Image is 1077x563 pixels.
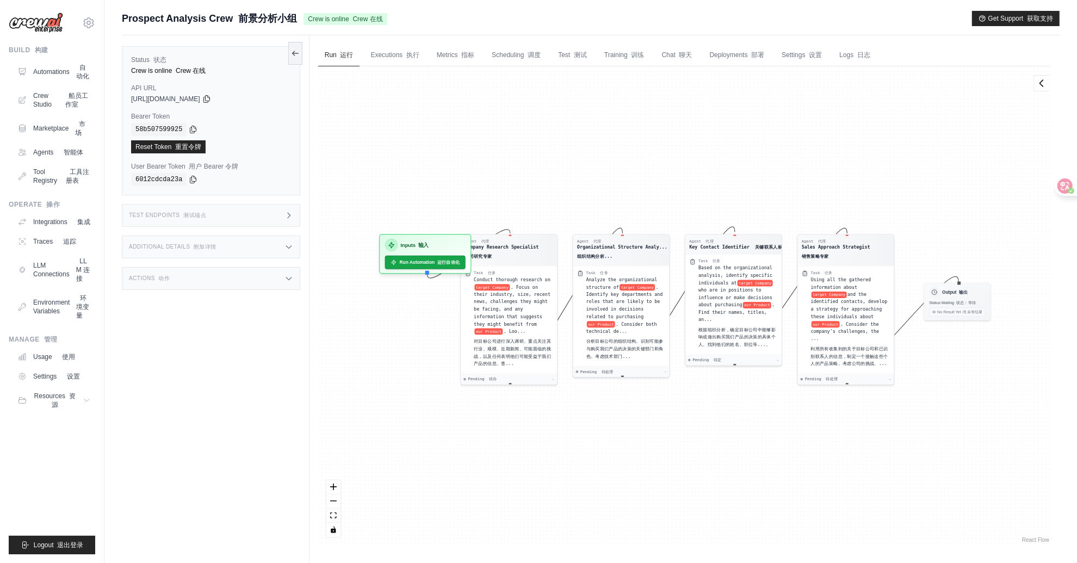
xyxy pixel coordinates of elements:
font: Crew 在线 [176,67,206,75]
font: 获取支持 [1027,15,1053,22]
span: Pending [580,369,613,375]
font: 船员工作室 [65,92,89,108]
a: Automations 自动化 [13,59,95,85]
button: zoom in [326,480,341,494]
font: 使用 [62,353,75,361]
span: target Company [620,284,655,290]
a: Settings 设置 [13,368,95,385]
div: - [552,376,554,382]
label: Bearer Token [131,112,291,121]
a: LLM Connections LLM 连接 [13,252,95,287]
button: Get Support 获取支持 [972,11,1060,26]
button: Resources 资源 [13,387,95,413]
font: 重置令牌 [175,143,201,151]
font: 任务 [713,259,720,263]
font: 运行自动化 [437,260,460,265]
font: 附加详情 [194,244,216,250]
font: 自动化 [76,64,89,80]
font: 操作 [46,201,60,208]
font: 退出登录 [57,541,83,549]
div: Inputs 输入Run Automation 运行自动化 [379,234,472,274]
div: Organizational Structure Analyst [577,244,667,262]
font: 动作 [159,275,170,281]
font: 前景分析小组 [238,13,297,24]
div: Agent 代理Key Contact Identifier 关键联系人标识符Task 任务Based on the organizational analysis, identify spec... [685,234,782,366]
a: Deployments 部署 [703,44,771,67]
div: Agent 代理Company Research Specialist公司研究专家Task 任务Conduct thorough research ontarget Company. Focus... [460,234,558,385]
font: 调度 [528,51,541,59]
button: Run Automation 运行自动化 [385,256,466,269]
span: . Consider both technical de... [586,321,657,334]
font: 待处理 [826,377,837,381]
div: Key Contact Identifier [689,244,791,250]
font: 任务 [825,270,832,275]
div: Agent 代理Sales Approach Strategist销售策略专家Task 任务Using all the gathered information abouttarget Comp... [797,234,894,385]
div: Task [474,270,496,276]
label: Status [131,55,291,64]
a: Scheduling 调度 [485,44,547,67]
div: Based on the organizational analysis, identify specific individuals at {target Company} who are i... [698,264,778,351]
font: 训练 [632,51,645,59]
a: Environment Variables 环境变量 [13,289,95,324]
div: - [889,376,891,382]
font: 管理 [44,336,58,343]
g: Edge from 3a091ccfb82d1c360cacda9583032e62 to 35953b50c43bd65f5de9d22e7c81e86d [622,227,734,376]
h3: Additional Details [129,244,216,250]
a: Test 测试 [552,44,593,67]
span: Prospect Analysis Crew [122,11,297,26]
div: Task [586,270,608,276]
span: Logout [34,541,83,549]
a: Settings 设置 [775,44,828,67]
div: Crew is online [131,66,291,75]
a: Chat 聊天 [655,44,699,67]
div: Agent [577,239,667,244]
font: 日志 [857,51,870,59]
div: Agent [689,239,791,244]
div: Output 输出Status:Waiting 状态：等待No Result Yet 尚未有结果 [924,283,991,320]
font: 代理 [705,239,713,243]
a: Training 训练 [598,44,651,67]
a: Metrics 指标 [430,44,481,67]
font: 设置 [67,373,80,380]
font: 指标 [461,51,474,59]
a: Executions 执行 [364,44,425,67]
font: 输出 [959,289,968,295]
font: LLM 连接 [76,257,90,282]
span: Pending [692,357,721,363]
span: [URL][DOMAIN_NAME] [131,95,200,103]
span: Status: Waiting [929,300,976,305]
a: Reset Token 重置令牌 [131,140,206,153]
code: 6012cdcda23a [131,173,187,186]
a: Marketplace 市场 [13,115,95,141]
label: User Bearer Token [131,162,291,171]
font: 代理 [818,239,826,243]
a: Agents 智能体 [13,144,95,161]
font: 任务 [488,270,496,275]
h3: Test Endpoints [129,212,206,219]
font: 运行 [340,51,353,59]
span: Pending [805,376,838,382]
span: . Loo... [504,329,525,334]
font: 聊天 [679,51,692,59]
font: 执行 [406,51,419,59]
g: Edge from 35953b50c43bd65f5de9d22e7c81e86d to a6d55b8d8b167068bc2e3b663a1b30d6 [735,228,847,362]
span: Crew is online [304,13,387,25]
div: Company Research Specialist [465,244,538,262]
button: zoom out [326,494,341,509]
g: Edge from f026363ccd9a0100e84588802517d295 to 3a091ccfb82d1c360cacda9583032e62 [510,228,622,383]
img: Logo [9,13,63,33]
font: 组织结构分析... [577,253,612,259]
span: . Identify key departments and roles that are likely to be involved in decisions related to purch... [586,284,663,319]
div: Conduct thorough research on {target Company}. Focus on their industry, size, recent news, challe... [474,276,553,369]
span: Conduct thorough research on [474,277,550,282]
a: Usage 使用 [13,348,95,366]
span: who are in positions to influence or make decisions about purchasing [698,287,772,307]
div: Build [9,46,95,54]
font: 销售策略专家 [802,253,829,259]
div: Agent [465,239,538,244]
font: 尚未有结果 [963,310,983,314]
font: 市场 [75,120,85,137]
div: Task [810,270,832,276]
h3: Inputs [400,242,428,249]
div: React Flow controls [326,480,341,537]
